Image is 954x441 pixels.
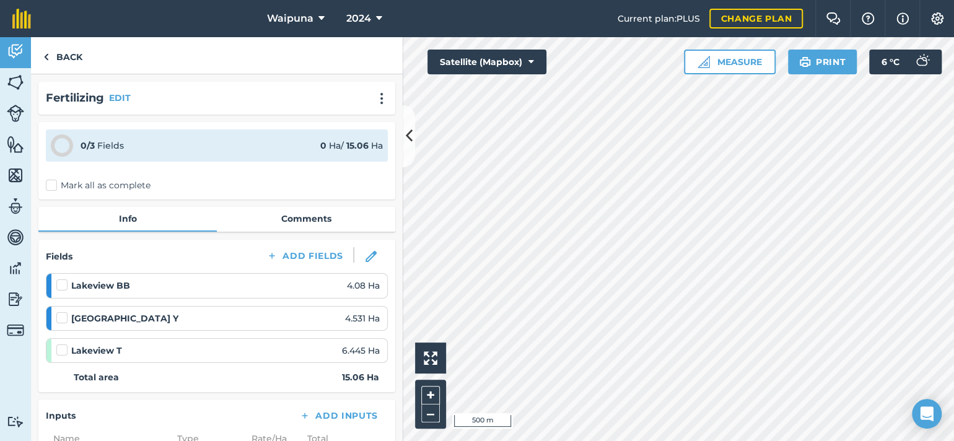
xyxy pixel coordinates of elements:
img: fieldmargin Logo [12,9,31,28]
div: Ha / Ha [320,139,383,152]
button: EDIT [109,91,131,105]
span: Current plan : PLUS [617,12,699,25]
button: Add Inputs [289,407,388,424]
strong: 15.06 Ha [342,370,379,384]
strong: Lakeview BB [71,279,130,292]
img: svg+xml;base64,PD94bWwgdmVyc2lvbj0iMS4wIiBlbmNvZGluZz0idXRmLTgiPz4KPCEtLSBHZW5lcmF0b3I6IEFkb2JlIE... [7,197,24,216]
strong: 15.06 [346,140,369,151]
label: Mark all as complete [46,179,151,192]
span: 4.08 Ha [347,279,380,292]
img: svg+xml;base64,PD94bWwgdmVyc2lvbj0iMS4wIiBlbmNvZGluZz0idXRmLTgiPz4KPCEtLSBHZW5lcmF0b3I6IEFkb2JlIE... [7,105,24,122]
span: 6.445 Ha [342,344,380,357]
button: 6 °C [869,50,942,74]
img: svg+xml;base64,PHN2ZyB4bWxucz0iaHR0cDovL3d3dy53My5vcmcvMjAwMC9zdmciIHdpZHRoPSIyMCIgaGVpZ2h0PSIyNC... [374,92,389,105]
a: Comments [217,207,395,230]
strong: Total area [74,370,119,384]
h4: Fields [46,250,72,263]
button: Measure [684,50,776,74]
span: 4.531 Ha [345,312,380,325]
img: svg+xml;base64,PHN2ZyB4bWxucz0iaHR0cDovL3d3dy53My5vcmcvMjAwMC9zdmciIHdpZHRoPSI1NiIgaGVpZ2h0PSI2MC... [7,73,24,92]
img: svg+xml;base64,PD94bWwgdmVyc2lvbj0iMS4wIiBlbmNvZGluZz0idXRmLTgiPz4KPCEtLSBHZW5lcmF0b3I6IEFkb2JlIE... [909,50,934,74]
strong: Lakeview T [71,344,122,357]
img: svg+xml;base64,PD94bWwgdmVyc2lvbj0iMS4wIiBlbmNvZGluZz0idXRmLTgiPz4KPCEtLSBHZW5lcmF0b3I6IEFkb2JlIE... [7,290,24,308]
h4: Inputs [46,409,76,422]
img: svg+xml;base64,PHN2ZyB4bWxucz0iaHR0cDovL3d3dy53My5vcmcvMjAwMC9zdmciIHdpZHRoPSI5IiBoZWlnaHQ9IjI0Ii... [43,50,49,64]
strong: 0 / 3 [81,140,95,151]
img: A cog icon [930,12,945,25]
img: A question mark icon [860,12,875,25]
img: Ruler icon [698,56,710,68]
img: svg+xml;base64,PD94bWwgdmVyc2lvbj0iMS4wIiBlbmNvZGluZz0idXRmLTgiPz4KPCEtLSBHZW5lcmF0b3I6IEFkb2JlIE... [7,416,24,427]
a: Info [38,207,217,230]
button: – [421,404,440,422]
div: Open Intercom Messenger [912,399,942,429]
img: svg+xml;base64,PHN2ZyB3aWR0aD0iMTgiIGhlaWdodD0iMTgiIHZpZXdCb3g9IjAgMCAxOCAxOCIgZmlsbD0ibm9uZSIgeG... [365,251,377,262]
span: 6 ° C [882,50,899,74]
img: svg+xml;base64,PHN2ZyB4bWxucz0iaHR0cDovL3d3dy53My5vcmcvMjAwMC9zdmciIHdpZHRoPSI1NiIgaGVpZ2h0PSI2MC... [7,166,24,185]
span: Waipuna [267,11,313,26]
a: Change plan [709,9,803,28]
button: Print [788,50,857,74]
div: Fields [81,139,124,152]
button: + [421,386,440,404]
img: svg+xml;base64,PD94bWwgdmVyc2lvbj0iMS4wIiBlbmNvZGluZz0idXRmLTgiPz4KPCEtLSBHZW5lcmF0b3I6IEFkb2JlIE... [7,228,24,247]
strong: 0 [320,140,326,151]
button: Add Fields [256,247,353,264]
span: 2024 [346,11,371,26]
a: Back [31,37,95,74]
img: Two speech bubbles overlapping with the left bubble in the forefront [826,12,841,25]
img: svg+xml;base64,PD94bWwgdmVyc2lvbj0iMS4wIiBlbmNvZGluZz0idXRmLTgiPz4KPCEtLSBHZW5lcmF0b3I6IEFkb2JlIE... [7,321,24,339]
img: Four arrows, one pointing top left, one top right, one bottom right and the last bottom left [424,351,437,365]
strong: [GEOGRAPHIC_DATA] Y [71,312,178,325]
img: svg+xml;base64,PHN2ZyB4bWxucz0iaHR0cDovL3d3dy53My5vcmcvMjAwMC9zdmciIHdpZHRoPSIxNyIgaGVpZ2h0PSIxNy... [896,11,909,26]
h2: Fertilizing [46,89,104,107]
img: svg+xml;base64,PHN2ZyB4bWxucz0iaHR0cDovL3d3dy53My5vcmcvMjAwMC9zdmciIHdpZHRoPSIxOSIgaGVpZ2h0PSIyNC... [799,55,811,69]
button: Satellite (Mapbox) [427,50,546,74]
img: svg+xml;base64,PHN2ZyB4bWxucz0iaHR0cDovL3d3dy53My5vcmcvMjAwMC9zdmciIHdpZHRoPSI1NiIgaGVpZ2h0PSI2MC... [7,135,24,154]
img: svg+xml;base64,PD94bWwgdmVyc2lvbj0iMS4wIiBlbmNvZGluZz0idXRmLTgiPz4KPCEtLSBHZW5lcmF0b3I6IEFkb2JlIE... [7,259,24,277]
img: svg+xml;base64,PD94bWwgdmVyc2lvbj0iMS4wIiBlbmNvZGluZz0idXRmLTgiPz4KPCEtLSBHZW5lcmF0b3I6IEFkb2JlIE... [7,42,24,61]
